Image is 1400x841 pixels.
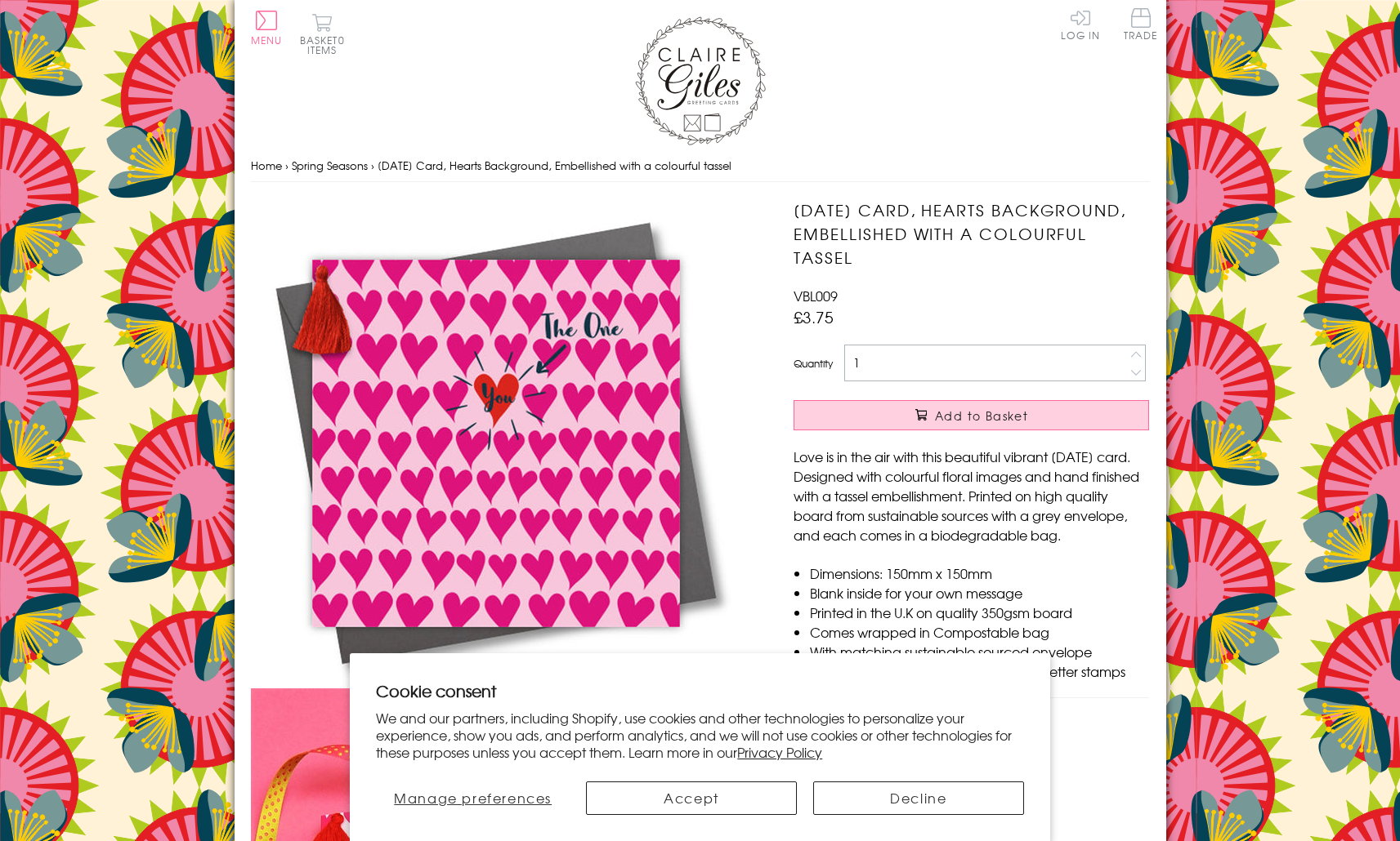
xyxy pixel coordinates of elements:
button: Menu [251,11,283,45]
li: Blank inside for your own message [810,583,1149,603]
span: VBL009 [794,286,838,305]
button: Decline [813,781,1024,815]
li: Comes wrapped in Compostable bag [810,622,1149,642]
span: › [371,158,374,173]
a: Privacy Policy [737,742,822,762]
a: Log In [1061,8,1100,40]
button: Add to Basket [794,400,1149,430]
label: Quantity [794,356,833,371]
span: [DATE] Card, Hearts Background, Embellished with a colourful tassel [378,158,731,173]
nav: breadcrumbs [251,149,1150,183]
a: Home [251,158,282,173]
button: Manage preferences [376,781,570,815]
h2: Cookie consent [376,679,1024,702]
li: Printed in the U.K on quality 350gsm board [810,603,1149,622]
span: 0 items [307,33,345,57]
a: Spring Seasons [292,158,368,173]
span: £3.75 [794,305,834,328]
li: Dimensions: 150mm x 150mm [810,563,1149,583]
span: Menu [251,33,283,47]
span: › [285,158,288,173]
a: Trade [1124,8,1158,43]
p: Love is in the air with this beautiful vibrant [DATE] card. Designed with colourful floral images... [794,447,1149,545]
span: Trade [1124,8,1158,40]
button: Accept [586,781,797,815]
button: Basket0 items [300,13,345,55]
span: Add to Basket [935,407,1028,424]
span: Manage preferences [394,788,552,808]
img: Valentine's Day Card, Hearts Background, Embellished with a colourful tassel [251,198,741,688]
h1: [DATE] Card, Hearts Background, Embellished with a colourful tassel [794,198,1149,269]
p: We and our partners, including Shopify, use cookies and other technologies to personalize your ex... [376,710,1024,760]
img: Claire Giles Greetings Cards [635,16,766,145]
li: With matching sustainable sourced envelope [810,642,1149,661]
